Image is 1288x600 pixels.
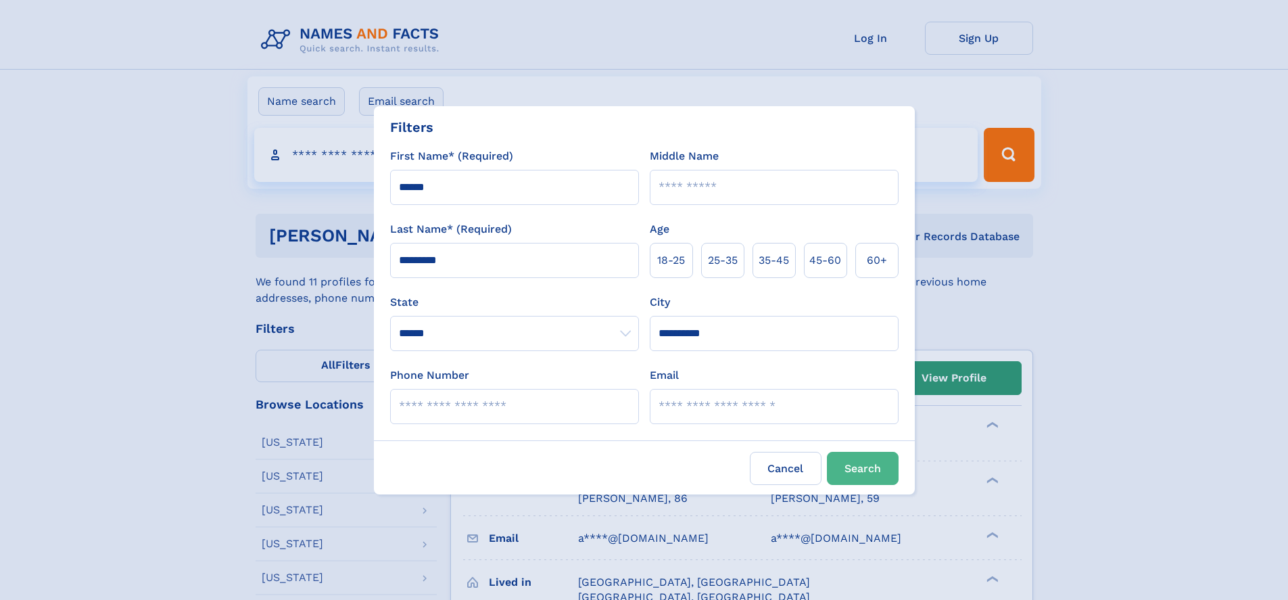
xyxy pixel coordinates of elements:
label: Age [650,221,669,237]
label: City [650,294,670,310]
button: Search [827,452,899,485]
label: Phone Number [390,367,469,384]
label: Last Name* (Required) [390,221,512,237]
span: 45‑60 [809,252,841,269]
label: Cancel [750,452,821,485]
span: 35‑45 [759,252,789,269]
span: 18‑25 [657,252,685,269]
span: 25‑35 [708,252,738,269]
label: Email [650,367,679,384]
label: State [390,294,639,310]
div: Filters [390,117,433,137]
span: 60+ [867,252,887,269]
label: First Name* (Required) [390,148,513,164]
label: Middle Name [650,148,719,164]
